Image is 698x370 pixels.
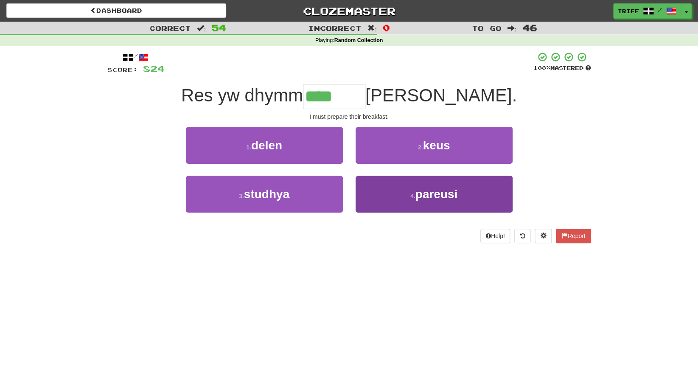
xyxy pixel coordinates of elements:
[533,64,550,71] span: 100 %
[186,127,343,164] button: 1.delen
[415,188,458,201] span: pareusi
[410,193,415,199] small: 4 .
[365,85,517,105] span: [PERSON_NAME].
[556,229,591,243] button: Report
[356,176,513,213] button: 4.pareusi
[522,22,537,33] span: 46
[181,85,303,105] span: Res yw dhymm
[107,52,165,62] div: /
[383,22,390,33] span: 0
[507,25,517,32] span: :
[334,37,383,43] strong: Random Collection
[186,176,343,213] button: 3.studhya
[472,24,502,32] span: To go
[239,193,244,199] small: 3 .
[239,3,459,18] a: Clozemaster
[251,139,282,152] span: delen
[244,188,289,201] span: studhya
[197,25,206,32] span: :
[308,24,362,32] span: Incorrect
[149,24,191,32] span: Correct
[613,3,681,19] a: triff /
[246,144,251,151] small: 1 .
[356,127,513,164] button: 2.keus
[367,25,377,32] span: :
[212,22,226,33] span: 54
[6,3,226,18] a: Dashboard
[418,144,423,151] small: 2 .
[423,139,450,152] span: keus
[533,64,591,72] div: Mastered
[514,229,530,243] button: Round history (alt+y)
[107,112,591,121] div: I must prepare their breakfast.
[480,229,510,243] button: Help!
[143,63,165,74] span: 824
[658,7,662,13] span: /
[107,66,138,73] span: Score:
[618,7,639,15] span: triff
